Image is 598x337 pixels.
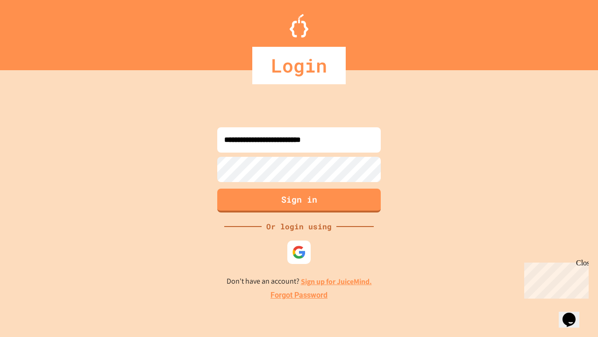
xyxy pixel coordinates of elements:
[4,4,64,59] div: Chat with us now!Close
[252,47,346,84] div: Login
[290,14,308,37] img: Logo.svg
[271,290,327,301] a: Forgot Password
[227,276,372,287] p: Don't have an account?
[292,245,306,259] img: google-icon.svg
[217,189,381,212] button: Sign in
[520,259,589,299] iframe: chat widget
[262,221,336,232] div: Or login using
[559,300,589,328] iframe: chat widget
[301,277,372,286] a: Sign up for JuiceMind.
